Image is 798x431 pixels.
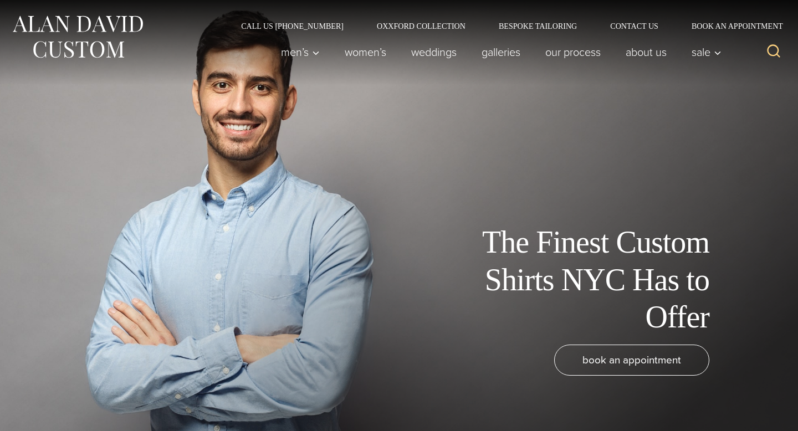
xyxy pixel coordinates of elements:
nav: Secondary Navigation [224,22,787,30]
span: Sale [692,47,722,58]
a: About Us [613,41,679,63]
a: Contact Us [594,22,675,30]
a: Bespoke Tailoring [482,22,594,30]
img: Alan David Custom [11,12,144,61]
span: book an appointment [582,352,681,368]
a: book an appointment [554,345,709,376]
a: Book an Appointment [675,22,787,30]
a: Galleries [469,41,533,63]
button: View Search Form [760,39,787,65]
h1: The Finest Custom Shirts NYC Has to Offer [460,224,709,336]
a: Women’s [332,41,399,63]
a: weddings [399,41,469,63]
a: Oxxford Collection [360,22,482,30]
nav: Primary Navigation [269,41,728,63]
a: Call Us [PHONE_NUMBER] [224,22,360,30]
a: Our Process [533,41,613,63]
span: Men’s [281,47,320,58]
